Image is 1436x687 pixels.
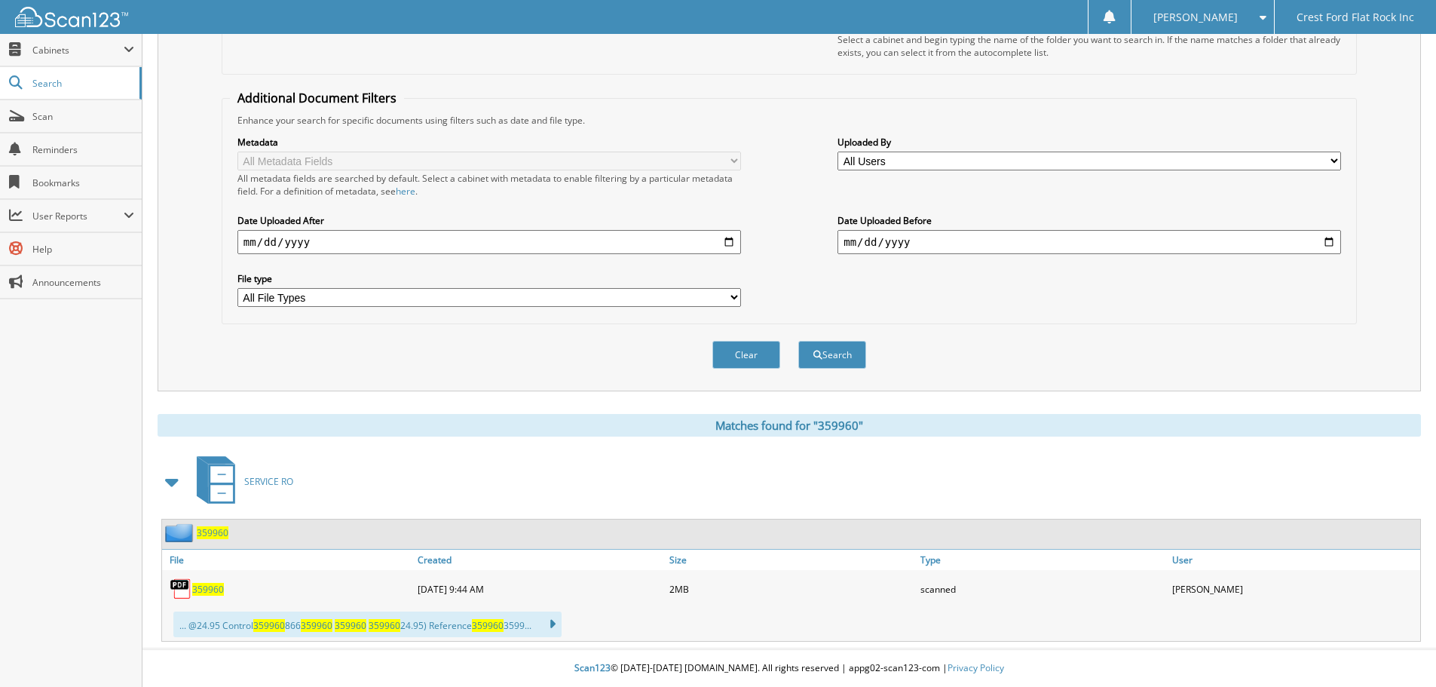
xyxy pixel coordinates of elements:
span: Search [32,77,132,90]
span: Cabinets [32,44,124,57]
span: Scan [32,110,134,123]
div: Matches found for "359960" [158,414,1421,437]
span: Crest Ford Flat Rock Inc [1297,13,1414,22]
span: 359960 [369,619,400,632]
iframe: Chat Widget [1361,615,1436,687]
button: Search [798,341,866,369]
a: SERVICE RO [188,452,293,511]
div: scanned [917,574,1168,604]
div: 2MB [666,574,917,604]
span: Announcements [32,276,134,289]
div: Select a cabinet and begin typing the name of the folder you want to search in. If the name match... [837,33,1341,59]
a: here [396,185,415,198]
button: Clear [712,341,780,369]
input: start [237,230,741,254]
div: © [DATE]-[DATE] [DOMAIN_NAME]. All rights reserved | appg02-scan123-com | [142,650,1436,687]
a: 359960 [197,526,228,539]
a: File [162,550,414,570]
span: 359960 [335,619,366,632]
span: 359960 [301,619,332,632]
span: 359960 [472,619,504,632]
a: User [1168,550,1420,570]
label: Date Uploaded Before [837,214,1341,227]
legend: Additional Document Filters [230,90,404,106]
a: Size [666,550,917,570]
a: Type [917,550,1168,570]
label: Date Uploaded After [237,214,741,227]
span: Scan123 [574,661,611,674]
div: [PERSON_NAME] [1168,574,1420,604]
a: Created [414,550,666,570]
img: folder2.png [165,523,197,542]
span: [PERSON_NAME] [1153,13,1238,22]
a: Privacy Policy [948,661,1004,674]
span: SERVICE RO [244,475,293,488]
span: User Reports [32,210,124,222]
div: [DATE] 9:44 AM [414,574,666,604]
span: Help [32,243,134,256]
span: Reminders [32,143,134,156]
label: File type [237,272,741,285]
div: Enhance your search for specific documents using filters such as date and file type. [230,114,1349,127]
a: 359960 [192,583,224,596]
label: Metadata [237,136,741,149]
span: Bookmarks [32,176,134,189]
div: ... @24.95 Control 866 24.95) Reference 3599... [173,612,562,637]
div: All metadata fields are searched by default. Select a cabinet with metadata to enable filtering b... [237,172,741,198]
img: PDF.png [170,578,192,600]
img: scan123-logo-white.svg [15,7,128,27]
input: end [837,230,1341,254]
span: 359960 [253,619,285,632]
label: Uploaded By [837,136,1341,149]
